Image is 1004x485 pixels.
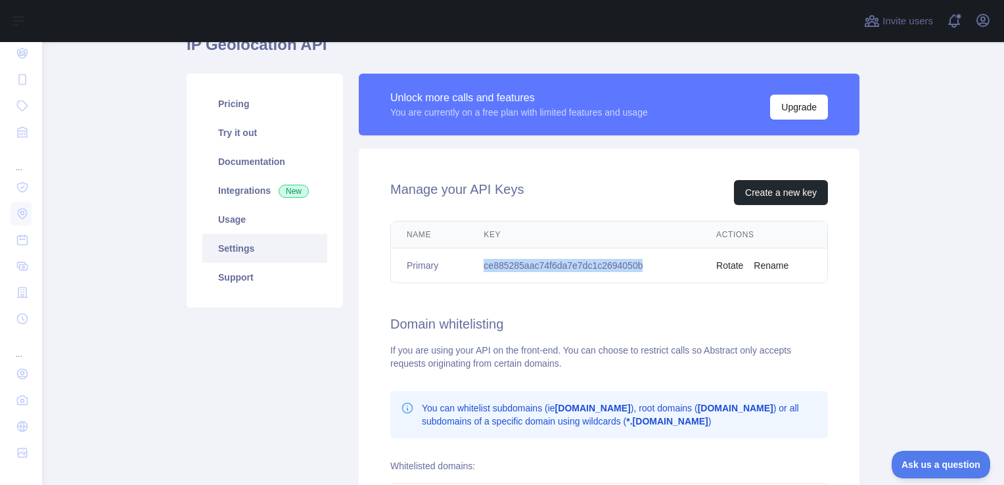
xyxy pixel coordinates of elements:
[390,461,475,471] label: Whitelisted domains:
[202,89,327,118] a: Pricing
[892,451,991,478] iframe: Toggle Customer Support
[279,185,309,198] span: New
[734,180,828,205] button: Create a new key
[770,95,828,120] button: Upgrade
[861,11,936,32] button: Invite users
[202,234,327,263] a: Settings
[202,147,327,176] a: Documentation
[422,402,817,428] p: You can whitelist subdomains (ie ), root domains ( ) or all subdomains of a specific domain using...
[390,180,524,205] h2: Manage your API Keys
[187,34,859,66] h1: IP Geolocation API
[202,176,327,205] a: Integrations New
[468,221,700,248] th: Key
[390,344,828,370] div: If you are using your API on the front-end. You can choose to restrict calls so Abstract only acc...
[390,315,828,333] h2: Domain whitelisting
[390,106,648,119] div: You are currently on a free plan with limited features and usage
[391,221,468,248] th: Name
[11,333,32,359] div: ...
[390,90,648,106] div: Unlock more calls and features
[626,416,708,427] b: *.[DOMAIN_NAME]
[716,259,743,272] button: Rotate
[391,248,468,283] td: Primary
[700,221,827,248] th: Actions
[698,403,773,413] b: [DOMAIN_NAME]
[202,118,327,147] a: Try it out
[882,14,933,29] span: Invite users
[754,259,788,272] button: Rename
[202,263,327,292] a: Support
[11,147,32,173] div: ...
[202,205,327,234] a: Usage
[468,248,700,283] td: ce885285aac74f6da7e7dc1c2694050b
[555,403,631,413] b: [DOMAIN_NAME]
